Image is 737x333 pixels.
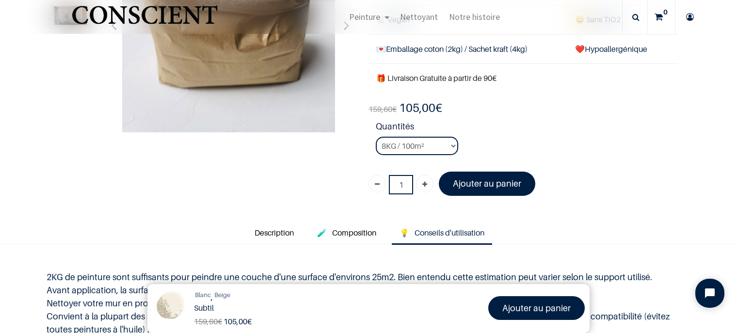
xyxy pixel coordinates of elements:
[368,34,567,63] td: Emballage coton (2kg) / Sachet kraft (4kg)
[368,104,397,114] span: €
[661,7,670,17] sup: 0
[349,11,380,22] span: Peinture
[368,175,386,192] a: Supprimer
[214,291,230,299] span: Beige
[317,228,327,238] span: 🧪
[502,303,571,313] font: Ajouter au panier
[194,317,222,327] span: €
[152,289,189,325] img: Product Image
[399,101,435,115] span: 105,00
[376,120,678,137] strong: Quantités
[400,228,409,238] span: 💡
[376,44,386,54] span: 💌
[687,270,733,316] iframe: Tidio Chat
[214,290,230,300] a: Beige
[368,104,392,114] span: 159,60
[224,317,247,326] span: 105,00
[439,172,535,195] a: Ajouter au panier
[400,11,438,22] span: Nettoyant
[399,101,442,115] b: €
[416,175,433,192] a: Ajouter
[194,317,218,326] span: 159,60
[449,11,500,22] span: Notre histoire
[194,303,373,313] h1: Subtil
[195,290,211,303] a: Blanc
[195,291,211,299] span: Blanc
[488,296,585,320] a: Ajouter au panier
[415,228,484,238] span: Conseils d'utilisation
[224,317,252,326] b: €
[195,290,213,303] li: ,
[453,178,521,189] font: Ajouter au panier
[567,34,678,63] td: ❤️Hypoallergénique
[332,228,376,238] span: Composition
[255,228,294,238] span: Description
[376,73,497,83] font: 🎁 Livraison Gratuite à partir de 90€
